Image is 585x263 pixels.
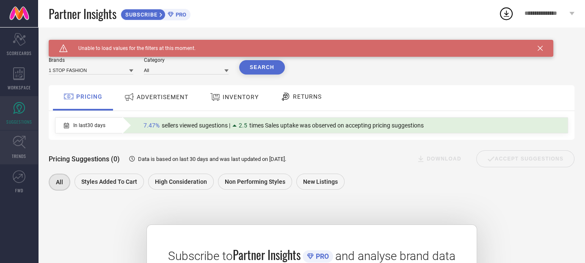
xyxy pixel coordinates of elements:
span: WORKSPACE [8,84,31,91]
span: Non Performing Styles [225,178,285,185]
div: Open download list [499,6,514,21]
span: In last 30 days [73,122,105,128]
span: SCORECARDS [7,50,32,56]
span: High Consideration [155,178,207,185]
div: Accept Suggestions [476,150,574,167]
span: 7.47% [143,122,160,129]
span: RETURNS [293,93,322,100]
a: SUBSCRIBEPRO [121,7,190,20]
span: Pricing Suggestions (0) [49,155,120,163]
span: and analyse brand data [335,249,455,263]
div: Percentage of sellers who have viewed suggestions for the current Insight Type [139,120,428,131]
span: times Sales uptake was observed on accepting pricing suggestions [249,122,424,129]
span: 2.5 [239,122,247,129]
span: All [56,179,63,185]
h1: SUGGESTIONS [49,40,93,47]
span: sellers viewed sugestions | [162,122,230,129]
span: TRENDS [12,153,26,159]
div: Brands [49,57,133,63]
span: Styles Added To Cart [81,178,137,185]
span: INVENTORY [223,94,259,100]
span: ADVERTISEMENT [137,94,188,100]
span: Subscribe to [168,249,233,263]
span: New Listings [303,178,338,185]
span: Unable to load values for the filters at this moment. [68,45,196,51]
span: SUGGESTIONS [6,119,32,125]
span: SUBSCRIBE [121,11,160,18]
span: Data is based on last 30 days and was last updated on [DATE] . [138,156,286,162]
button: Search [239,60,285,75]
span: PRO [174,11,186,18]
div: Category [144,57,229,63]
span: PRO [314,252,329,260]
span: PRICING [76,93,102,100]
span: FWD [15,187,23,194]
span: Partner Insights [49,5,116,22]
